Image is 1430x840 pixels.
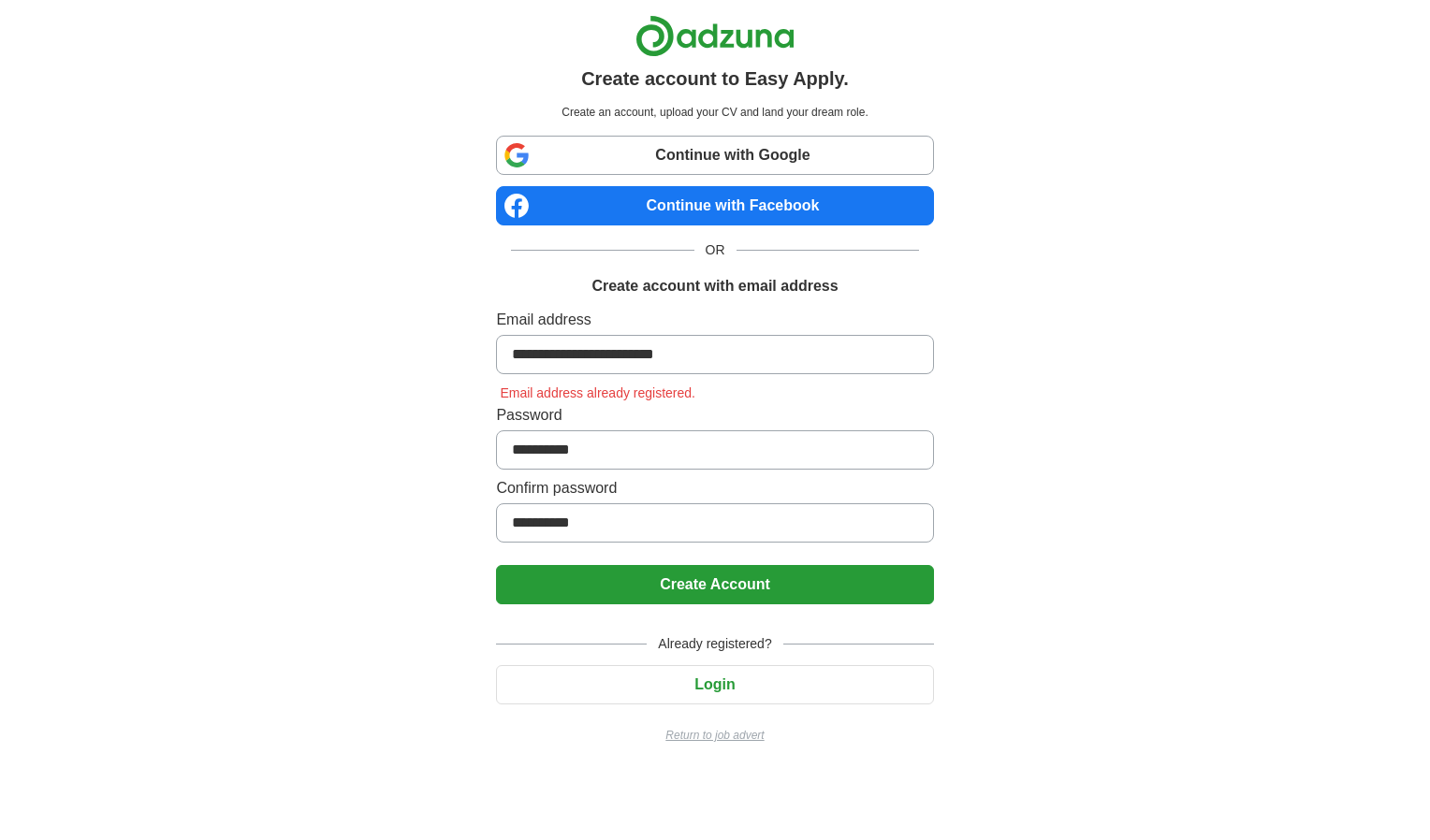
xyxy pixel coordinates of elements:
a: Continue with Google [496,136,933,175]
a: Login [496,676,933,692]
label: Email address [496,309,933,331]
span: OR [694,240,737,260]
a: Return to job advert [496,727,933,744]
label: Password [496,404,933,427]
span: Already registered? [647,634,782,654]
button: Login [496,665,933,704]
img: Adzuna logo [635,15,795,57]
p: Create an account, upload your CV and land your dream role. [500,104,929,121]
h1: Create account to Easy Apply. [581,65,849,93]
h1: Create account with email address [591,275,838,297]
a: Continue with Facebook [496,186,933,225]
label: Confirm password [496,477,933,500]
button: Create Account [496,565,933,604]
span: Email address already registered. [496,385,699,400]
